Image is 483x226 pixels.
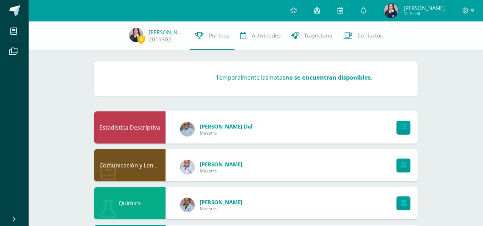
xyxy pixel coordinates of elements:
[180,160,194,174] img: 2ae3b50cfd2585439a92959790b77830.png
[94,111,166,144] div: Estadística Descriptiva
[384,4,398,18] img: 0743a4542dd43305c16272a16641f2cc.png
[216,74,372,81] h3: Temporalmente las notas .
[209,32,229,39] span: Punteos
[338,21,388,50] a: Contactos
[404,11,445,17] span: Mi Perfil
[94,149,166,181] div: Comunicación y Lenguaje L3 (Inglés Técnico) 5
[285,74,371,81] strong: no se encuentran disponibles
[200,123,253,130] span: [PERSON_NAME] del
[137,35,145,44] span: 0
[180,198,194,212] img: f9f79b6582c409e48e29a3a1ed6b6674.png
[200,161,242,168] span: [PERSON_NAME]
[252,32,281,39] span: Actividades
[149,36,171,43] a: 2019302
[180,122,194,136] img: 9bda7905687ab488ca4bd408901734b0.png
[149,29,184,36] a: [PERSON_NAME]
[129,28,143,42] img: 0743a4542dd43305c16272a16641f2cc.png
[190,21,235,50] a: Punteos
[235,21,286,50] a: Actividades
[304,32,332,39] span: Trayectoria
[94,187,166,219] div: Química
[200,206,242,212] span: Maestro
[404,4,445,11] span: [PERSON_NAME]
[200,168,242,174] span: Maestro
[286,21,338,50] a: Trayectoria
[200,130,253,136] span: Maestro
[358,32,383,39] span: Contactos
[200,199,242,206] span: [PERSON_NAME]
